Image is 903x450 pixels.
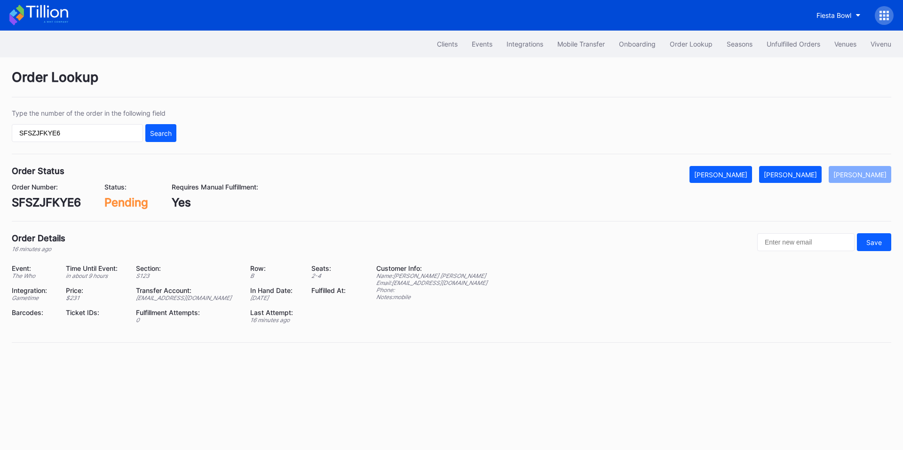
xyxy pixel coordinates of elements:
div: Order Number: [12,183,81,191]
button: Search [145,124,176,142]
button: Clients [430,35,465,53]
div: Fulfillment Attempts: [136,308,238,316]
div: Yes [172,196,258,209]
div: Vivenu [871,40,891,48]
div: in about 9 hours [66,272,125,279]
div: Ticket IDs: [66,308,125,316]
button: Vivenu [863,35,898,53]
button: Seasons [720,35,760,53]
div: Fulfilled At: [311,286,353,294]
button: Mobile Transfer [550,35,612,53]
div: Save [866,238,882,246]
div: Seasons [727,40,752,48]
div: Time Until Event: [66,264,125,272]
div: Events [472,40,492,48]
div: Fiesta Bowl [816,11,851,19]
div: Gametime [12,294,54,301]
div: Unfulfilled Orders [767,40,820,48]
div: Seats: [311,264,353,272]
div: Integration: [12,286,54,294]
button: Save [857,233,891,251]
div: [PERSON_NAME] [694,171,747,179]
div: Clients [437,40,458,48]
div: $ 231 [66,294,125,301]
div: Row: [250,264,300,272]
button: Unfulfilled Orders [760,35,827,53]
div: 0 [136,316,238,324]
div: The Who [12,272,54,279]
div: Section: [136,264,238,272]
div: Customer Info: [376,264,487,272]
div: [EMAIL_ADDRESS][DOMAIN_NAME] [136,294,238,301]
button: Integrations [499,35,550,53]
input: GT59662 [12,124,143,142]
button: Venues [827,35,863,53]
button: Fiesta Bowl [809,7,868,24]
div: B [250,272,300,279]
div: 2 - 4 [311,272,353,279]
button: Events [465,35,499,53]
button: [PERSON_NAME] [829,166,891,183]
div: Price: [66,286,125,294]
div: Integrations [507,40,543,48]
button: Order Lookup [663,35,720,53]
div: Requires Manual Fulfillment: [172,183,258,191]
div: Onboarding [619,40,656,48]
button: [PERSON_NAME] [759,166,822,183]
div: [DATE] [250,294,300,301]
div: Notes: mobile [376,293,487,300]
div: Event: [12,264,54,272]
div: SFSZJFKYE6 [12,196,81,209]
div: Email: [EMAIL_ADDRESS][DOMAIN_NAME] [376,279,487,286]
div: Phone: [376,286,487,293]
div: Pending [104,196,148,209]
div: Transfer Account: [136,286,238,294]
div: Order Details [12,233,65,243]
div: Status: [104,183,148,191]
div: In Hand Date: [250,286,300,294]
button: [PERSON_NAME] [689,166,752,183]
div: Type the number of the order in the following field [12,109,176,117]
div: Name: [PERSON_NAME] [PERSON_NAME] [376,272,487,279]
div: Search [150,129,172,137]
div: [PERSON_NAME] [764,171,817,179]
div: Barcodes: [12,308,54,316]
div: Order Lookup [12,69,891,97]
div: S123 [136,272,238,279]
div: 16 minutes ago [12,245,65,253]
div: Order Lookup [670,40,713,48]
div: Order Status [12,166,64,176]
div: Mobile Transfer [557,40,605,48]
input: Enter new email [757,233,855,251]
div: Last Attempt: [250,308,300,316]
button: Onboarding [612,35,663,53]
div: [PERSON_NAME] [833,171,887,179]
div: 16 minutes ago [250,316,300,324]
div: Venues [834,40,856,48]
